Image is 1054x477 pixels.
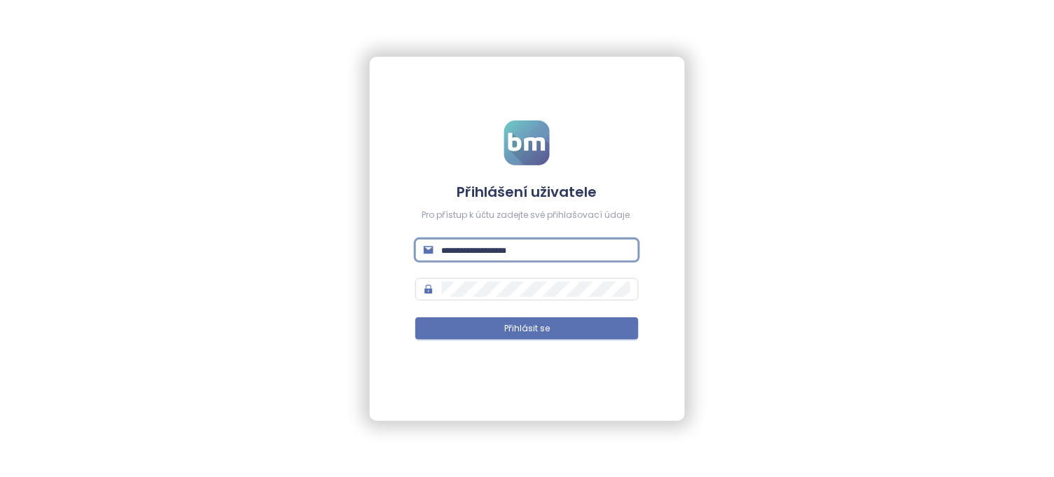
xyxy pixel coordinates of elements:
h4: Přihlášení uživatele [415,182,639,202]
button: Přihlásit se [415,317,639,340]
span: Přihlásit se [504,322,550,336]
div: Pro přístup k účtu zadejte své přihlašovací údaje. [415,209,639,222]
span: lock [424,284,434,294]
img: logo [504,120,550,165]
span: mail [424,245,434,255]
